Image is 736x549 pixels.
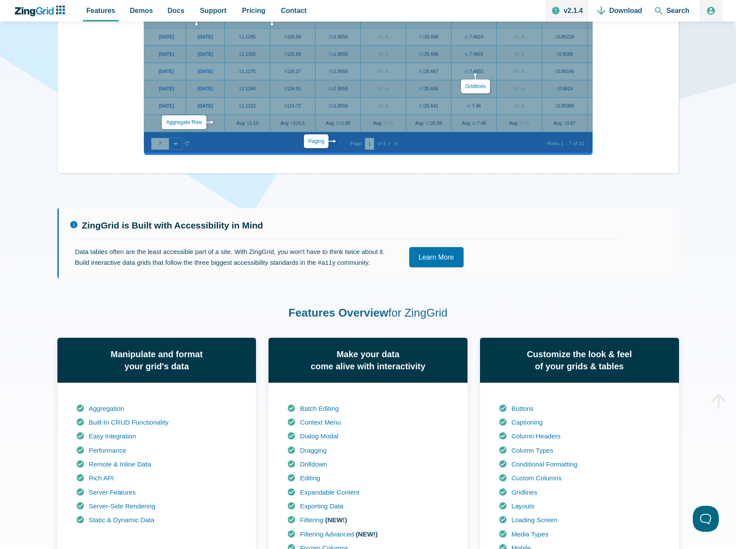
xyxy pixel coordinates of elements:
[512,474,562,482] a: Custom Columns
[75,246,392,268] p: Data tables often are the least accessible part of a site. With ZingGrid, you won't have to think...
[288,306,388,319] strong: Features Overview
[82,219,618,239] h1: ZingGrid is Built with Accessibility in Mind
[693,506,719,532] iframe: Toggle Customer Support
[512,489,537,496] a: Gridlines
[300,474,320,482] a: Editing
[281,5,307,16] span: Contact
[89,419,169,426] a: Built-In CRUD Functionality
[167,5,184,16] span: Docs
[512,460,578,468] a: Conditional Formatting
[130,5,153,16] span: Demos
[86,5,115,16] span: Features
[89,405,124,412] a: Aggregation
[512,405,534,412] a: Buttons
[242,5,265,16] span: Pricing
[89,489,136,496] a: Server Features
[166,119,202,125] a: Aggregate Row
[57,306,679,321] h2: for ZingGrid
[356,530,378,538] b: (NEW!)
[281,348,456,372] h3: Make your data come alive with interactivity
[200,5,226,16] span: Support
[300,432,338,440] a: Dialog Modal
[512,502,534,510] a: Layouts
[89,447,126,454] a: Performance
[300,489,360,496] a: Expandable Content
[512,516,557,524] a: Loading Screen
[300,405,339,412] a: Batch Editing
[300,530,354,538] a: Filtering Advanced
[89,460,151,468] a: Remote & Inline Data
[14,6,69,16] a: ZingChart Logo. Click to return to the homepage
[492,348,667,372] h3: Customize the look & feel of your grids & tables
[300,460,327,468] a: Drilldown
[325,516,347,524] b: (NEW!)
[69,348,244,372] h3: Manipulate and format your grid's data
[512,447,553,454] a: Column Types
[300,419,341,426] a: Context Menu
[512,530,549,538] a: Media Types
[89,432,136,440] a: Easy Integration
[512,432,561,440] a: Column Headers
[89,474,114,482] a: Rich API
[300,516,323,524] a: Filtering
[300,502,343,510] a: Exporting Data
[465,83,486,89] a: Gridlines
[89,502,156,510] a: Server-Side Rendering
[409,247,464,267] a: Learn More
[89,516,155,524] a: Static & Dynamic Data
[308,138,324,144] a: Paging
[300,447,327,454] a: Dragging
[512,419,543,426] a: Captioning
